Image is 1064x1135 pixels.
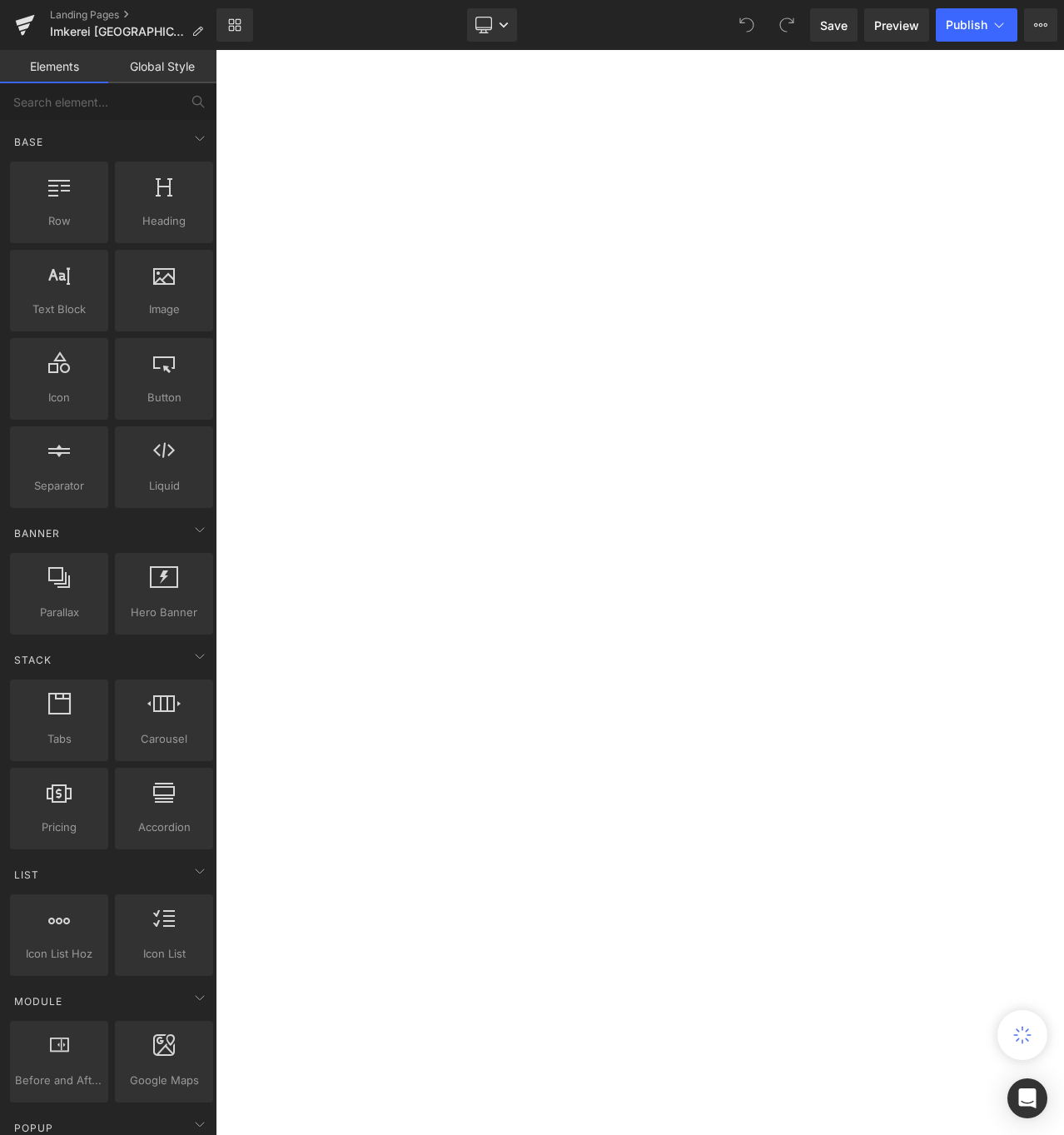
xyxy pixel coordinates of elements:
[946,18,987,32] span: Publish
[120,730,208,748] span: Carousel
[936,8,1017,42] button: Publish
[15,730,103,748] span: Tabs
[120,1072,208,1089] span: Google Maps
[120,389,208,406] span: Button
[864,8,929,42] a: Preview
[120,477,208,495] span: Liquid
[15,819,103,836] span: Pricing
[820,17,848,34] span: Save
[12,993,64,1009] span: Module
[15,301,103,318] span: Text Block
[15,212,103,230] span: Row
[120,945,208,963] span: Icon List
[12,525,62,541] span: Banner
[120,212,208,230] span: Heading
[12,867,41,883] span: List
[120,604,208,621] span: Hero Banner
[1007,1078,1047,1118] div: Open Intercom Messenger
[15,945,103,963] span: Icon List Hoz
[730,8,763,42] button: Undo
[50,8,216,22] a: Landing Pages
[108,50,216,83] a: Global Style
[15,1072,103,1089] span: Before and After Images
[770,8,803,42] button: Redo
[15,604,103,621] span: Parallax
[120,301,208,318] span: Image
[874,17,919,34] span: Preview
[15,477,103,495] span: Separator
[50,25,185,38] span: Imkerei [GEOGRAPHIC_DATA]
[216,8,253,42] a: New Library
[12,134,45,150] span: Base
[15,389,103,406] span: Icon
[1024,8,1057,42] button: More
[12,652,53,668] span: Stack
[120,819,208,836] span: Accordion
